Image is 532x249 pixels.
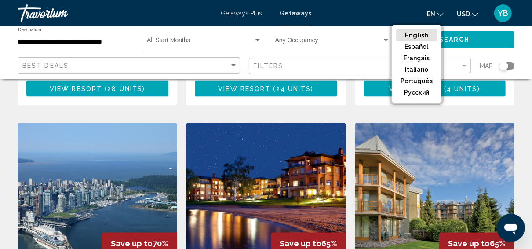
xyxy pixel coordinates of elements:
span: View Resort [218,85,270,92]
span: en [427,11,435,18]
span: View Resort [50,85,102,92]
span: ( ) [441,85,480,92]
button: Français [396,52,437,64]
span: 4 units [447,85,477,92]
button: Italiano [396,64,437,75]
a: Getaways [280,10,311,17]
span: Save up to [448,239,490,249]
button: Search [395,31,515,48]
button: Filter [249,57,471,75]
button: Español [396,41,437,52]
span: ( ) [102,85,145,92]
span: View Resort [389,85,441,92]
span: Search [439,37,470,44]
span: Save up to [280,239,321,249]
span: 28 units [107,85,142,92]
a: Getaways Plus [221,10,262,17]
button: Português [396,75,437,87]
a: Travorium [18,4,212,22]
button: Change currency [457,7,478,20]
button: View Resort(24 units) [195,81,337,97]
span: Filters [254,62,284,70]
button: View Resort(28 units) [26,81,168,97]
span: YB [498,9,508,18]
span: ( ) [270,85,313,92]
button: View Resort(4 units) [364,81,506,97]
span: Best Deals [22,62,69,69]
span: USD [457,11,470,18]
iframe: Button to launch messaging window [497,214,525,242]
span: Save up to [111,239,153,249]
button: русский [396,87,437,98]
button: User Menu [492,4,514,22]
button: Change language [427,7,444,20]
span: Map [480,60,493,72]
span: 24 units [276,85,311,92]
button: English [396,29,437,41]
mat-select: Sort by [22,62,237,70]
